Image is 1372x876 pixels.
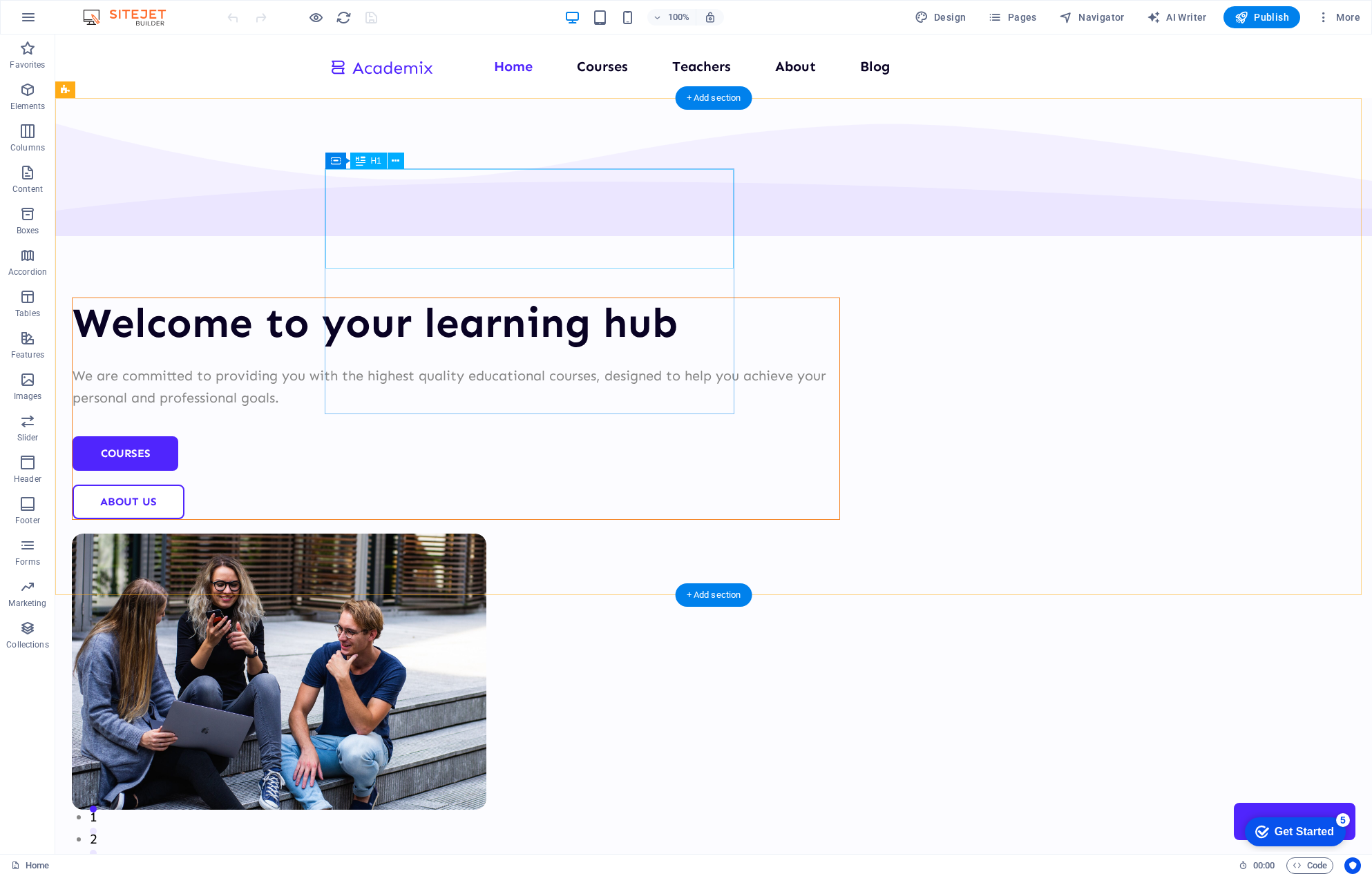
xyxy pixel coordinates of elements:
[371,157,381,165] span: H1
[8,266,47,278] p: Accordion
[8,598,46,609] p: Marketing
[988,10,1036,24] span: Pages
[676,86,752,110] div: + Add section
[6,639,48,650] p: Collections
[1293,857,1327,874] span: Code
[102,3,116,17] div: 5
[1344,857,1361,874] button: Usercentrics
[15,308,40,319] p: Tables
[704,11,716,23] i: On resize automatically adjust zoom level to fit chosen device.
[17,432,39,443] p: Slider
[79,9,183,26] img: Editor Logo
[336,10,352,26] i: Reload page
[11,857,49,874] a: Click to cancel selection. Double-click to open Pages
[15,515,40,526] p: Footer
[10,59,45,70] p: Favorites
[1253,857,1275,874] span: 00 00
[12,184,43,195] p: Content
[1311,6,1366,28] button: More
[909,6,972,28] button: Design
[1223,6,1300,28] button: Publish
[41,15,100,28] div: Get Started
[1286,857,1333,874] button: Code
[915,10,966,24] span: Design
[1147,10,1207,24] span: AI Writer
[10,142,45,153] p: Columns
[15,556,40,567] p: Forms
[668,9,690,26] h6: 100%
[1235,10,1289,24] span: Publish
[11,349,44,360] p: Features
[307,9,324,26] button: Click here to leave preview mode and continue editing
[1263,860,1265,870] span: :
[11,7,112,36] div: Get Started 5 items remaining, 0% complete
[1141,6,1212,28] button: AI Writer
[14,474,41,485] p: Header
[1239,857,1275,874] h6: Session time
[17,225,39,236] p: Boxes
[982,6,1042,28] button: Pages
[676,583,752,607] div: + Add section
[1054,6,1130,28] button: Navigator
[10,101,46,112] p: Elements
[647,9,696,26] button: 100%
[335,9,352,26] button: reload
[1317,10,1360,24] span: More
[909,6,972,28] div: Design (Ctrl+Alt+Y)
[1059,10,1125,24] span: Navigator
[14,391,42,402] p: Images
